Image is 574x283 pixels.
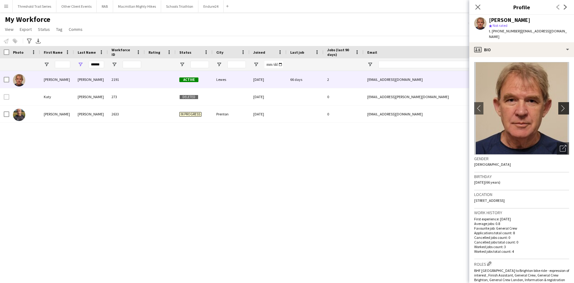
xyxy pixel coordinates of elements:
[264,61,283,68] input: Joined Filter Input
[26,37,33,45] app-action-btn: Advanced filters
[5,15,50,24] span: My Workforce
[13,50,23,55] span: Photo
[474,244,569,249] p: Worked jobs count: 3
[161,0,198,12] button: Schools Triathlon
[108,88,145,105] div: 273
[469,42,574,57] div: Bio
[213,71,250,88] div: Lewes
[69,27,83,32] span: Comms
[35,25,52,33] a: Status
[324,106,364,123] div: 0
[44,50,63,55] span: First Name
[55,61,70,68] input: First Name Filter Input
[474,249,569,254] p: Worked jobs total count: 4
[216,62,222,67] button: Open Filter Menu
[112,62,117,67] button: Open Filter Menu
[40,71,74,88] div: [PERSON_NAME]
[213,106,250,123] div: Prenton
[13,109,25,121] img: STEVEN OCONNOR
[179,50,191,55] span: Status
[108,71,145,88] div: 2191
[78,62,83,67] button: Open Filter Menu
[4,94,9,100] input: Row Selection is disabled for this row (unchecked)
[474,260,569,267] h3: Roles
[474,156,569,161] h3: Gender
[56,0,97,12] button: Other Client Events
[324,88,364,105] div: 0
[378,61,483,68] input: Email Filter Input
[216,50,223,55] span: City
[112,48,134,57] span: Workforce ID
[179,112,202,117] span: In progress
[250,88,287,105] div: [DATE]
[364,106,487,123] div: [EMAIL_ADDRESS][DOMAIN_NAME]
[78,50,96,55] span: Last Name
[489,29,521,33] span: t. [PHONE_NUMBER]
[469,3,574,11] h3: Profile
[474,180,500,185] span: [DATE] (66 years)
[44,62,49,67] button: Open Filter Menu
[74,106,108,123] div: [PERSON_NAME]
[40,106,74,123] div: [PERSON_NAME]
[5,27,14,32] span: View
[364,71,487,88] div: [EMAIL_ADDRESS][DOMAIN_NAME]
[324,71,364,88] div: 2
[113,0,161,12] button: Macmillan Mighty Hikes
[179,95,198,99] span: Deleted
[287,71,324,88] div: 66 days
[327,48,352,57] span: Jobs (last 90 days)
[367,50,377,55] span: Email
[474,192,569,197] h3: Location
[40,88,74,105] div: Katy
[474,240,569,244] p: Cancelled jobs total count: 0
[489,29,567,39] span: | [EMAIL_ADDRESS][DOMAIN_NAME]
[474,235,569,240] p: Cancelled jobs count: 0
[290,50,304,55] span: Last job
[474,62,569,155] img: Crew avatar or photo
[364,88,487,105] div: [EMAIL_ADDRESS][PERSON_NAME][DOMAIN_NAME]
[13,0,56,12] button: Threshold Trail Series
[2,25,16,33] a: View
[474,210,569,215] h3: Work history
[367,62,373,67] button: Open Filter Menu
[253,50,265,55] span: Joined
[493,23,507,28] span: Not rated
[474,174,569,179] h3: Birthday
[20,27,32,32] span: Export
[474,231,569,235] p: Applications total count: 8
[474,226,569,231] p: Favourite job: General Crew
[227,61,246,68] input: City Filter Input
[190,61,209,68] input: Status Filter Input
[149,50,160,55] span: Rating
[17,25,34,33] a: Export
[250,106,287,123] div: [DATE]
[74,88,108,105] div: [PERSON_NAME]
[474,217,569,221] p: First experience: [DATE]
[97,0,113,12] button: RAB
[74,71,108,88] div: [PERSON_NAME]
[89,61,104,68] input: Last Name Filter Input
[250,71,287,88] div: [DATE]
[54,25,65,33] a: Tag
[66,25,85,33] a: Comms
[198,0,224,12] button: Endure24
[557,142,569,155] div: Open photos pop-in
[38,27,50,32] span: Status
[489,17,530,23] div: [PERSON_NAME]
[179,77,198,82] span: Active
[179,62,185,67] button: Open Filter Menu
[35,37,42,45] app-action-btn: Export XLSX
[474,221,569,226] p: Average jobs: 0.8
[56,27,63,32] span: Tag
[108,106,145,123] div: 2633
[253,62,259,67] button: Open Filter Menu
[123,61,141,68] input: Workforce ID Filter Input
[474,162,511,167] span: [DEMOGRAPHIC_DATA]
[474,198,505,203] span: [STREET_ADDRESS]
[13,74,25,86] img: Chris Connor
